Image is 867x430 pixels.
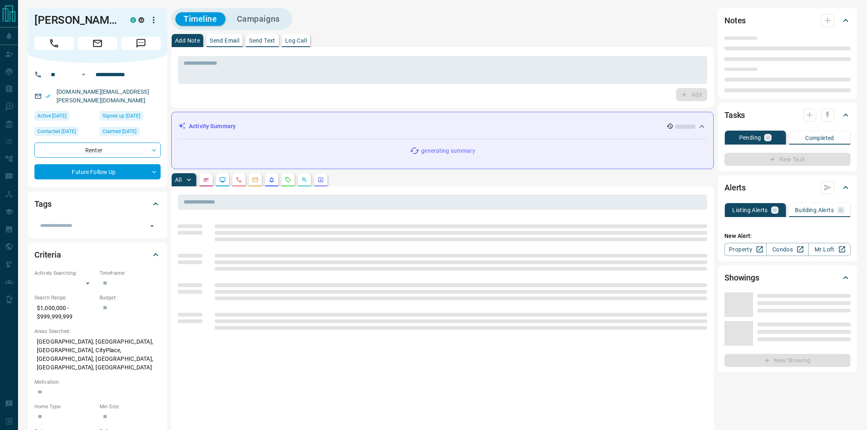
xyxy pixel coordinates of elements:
p: [GEOGRAPHIC_DATA], [GEOGRAPHIC_DATA], [GEOGRAPHIC_DATA], CityPlace, [GEOGRAPHIC_DATA], [GEOGRAPHI... [34,335,161,374]
div: Alerts [724,178,851,197]
div: Thu Nov 18 2021 [100,127,161,138]
span: Active [DATE] [37,112,66,120]
a: Mr.Loft [808,243,851,256]
div: Showings [724,268,851,287]
h2: Tags [34,197,51,210]
div: mrloft.ca [138,17,144,23]
div: Thu Jul 31 2025 [34,111,95,123]
div: Notes [724,11,851,30]
div: Future Follow Up [34,164,161,179]
h2: Showings [724,271,759,284]
h2: Notes [724,14,746,27]
svg: Email Verified [45,93,51,99]
h2: Tasks [724,109,745,122]
p: $1,000,000 - $999,999,999 [34,301,95,324]
svg: Notes [203,177,209,183]
p: Send Text [249,38,275,43]
p: Listing Alerts [732,207,768,213]
p: Home Type: [34,403,95,410]
span: Signed up [DATE] [102,112,140,120]
h2: Alerts [724,181,746,194]
p: Pending [739,135,761,140]
p: Add Note [175,38,200,43]
button: Open [146,220,158,232]
p: Activity Summary [189,122,236,131]
svg: Agent Actions [318,177,324,183]
p: Min Size: [100,403,161,410]
p: Search Range: [34,294,95,301]
p: Log Call [285,38,307,43]
a: Condos [766,243,808,256]
svg: Emails [252,177,259,183]
p: All [175,177,182,183]
p: Areas Searched: [34,328,161,335]
p: New Alert: [724,232,851,240]
a: [DOMAIN_NAME][EMAIL_ADDRESS][PERSON_NAME][DOMAIN_NAME] [57,88,149,104]
span: Claimed [DATE] [102,127,136,136]
p: Budget: [100,294,161,301]
span: Call [34,37,74,50]
div: Renter [34,143,161,158]
span: Email [78,37,117,50]
div: Tags [34,194,161,214]
div: Tasks [724,105,851,125]
p: Timeframe: [100,269,161,277]
p: Building Alerts [795,207,834,213]
svg: Opportunities [301,177,308,183]
div: Activity Summary [178,119,707,134]
p: Send Email [210,38,239,43]
span: Message [121,37,161,50]
p: Motivation: [34,378,161,386]
h2: Criteria [34,248,61,261]
span: Contacted [DATE] [37,127,76,136]
div: Mon May 16 2016 [100,111,161,123]
div: Criteria [34,245,161,265]
svg: Requests [285,177,291,183]
svg: Calls [236,177,242,183]
svg: Lead Browsing Activity [219,177,226,183]
h1: [PERSON_NAME] [34,14,118,27]
div: Thu Jun 19 2025 [34,127,95,138]
p: Completed [805,135,834,141]
p: generating summary [421,147,475,155]
button: Timeline [175,12,225,26]
button: Campaigns [229,12,288,26]
button: Open [79,70,89,79]
svg: Listing Alerts [268,177,275,183]
div: condos.ca [130,17,136,23]
p: Actively Searching: [34,269,95,277]
a: Property [724,243,767,256]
